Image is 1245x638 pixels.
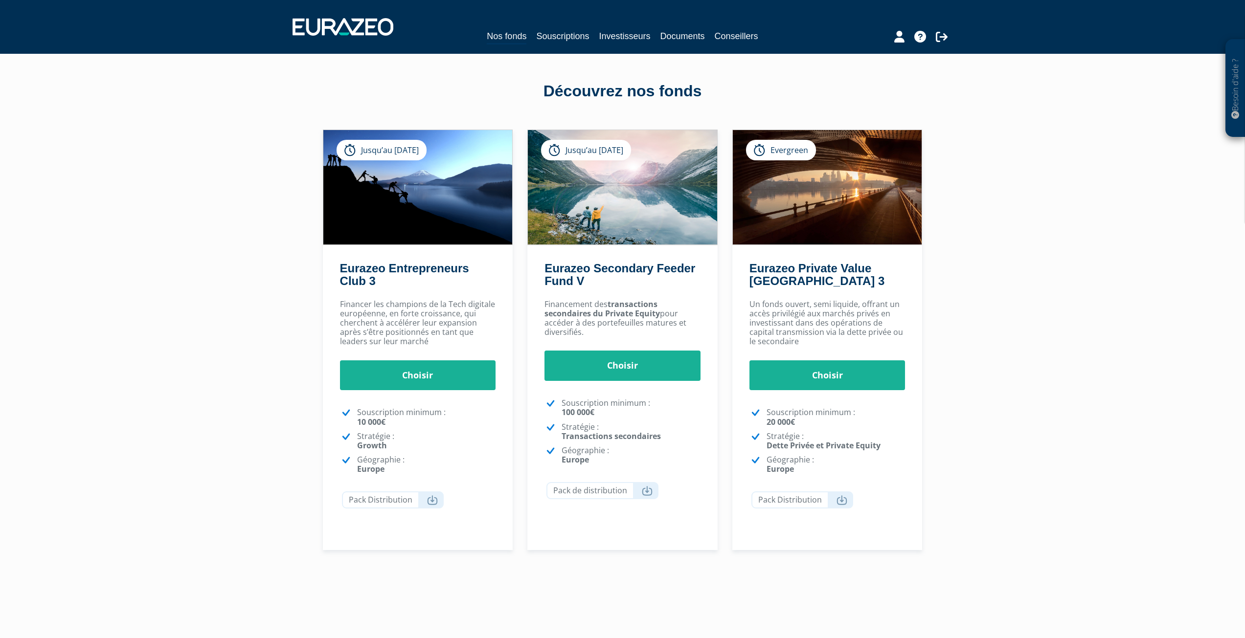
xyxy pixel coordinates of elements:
strong: Europe [767,463,794,474]
strong: Europe [562,454,589,465]
p: Stratégie : [562,422,701,441]
a: Documents [660,29,705,43]
a: Eurazeo Private Value [GEOGRAPHIC_DATA] 3 [749,262,884,287]
a: Pack Distribution [751,491,853,508]
p: Souscription minimum : [357,408,496,426]
div: Jusqu’au [DATE] [541,140,631,160]
p: Besoin d'aide ? [1230,44,1241,132]
a: Pack Distribution [342,491,444,508]
div: Jusqu’au [DATE] [337,140,427,160]
p: Un fonds ouvert, semi liquide, offrant un accès privilégié aux marchés privés en investissant dan... [749,300,905,347]
a: Choisir [544,351,701,381]
strong: 100 000€ [562,407,594,418]
p: Souscription minimum : [562,398,701,417]
a: Conseillers [715,29,758,43]
a: Nos fonds [487,29,526,44]
strong: transactions secondaires du Private Equity [544,299,660,319]
p: Financement des pour accéder à des portefeuilles matures et diversifiés. [544,300,701,337]
p: Géographie : [562,446,701,464]
div: Evergreen [746,140,816,160]
strong: Europe [357,463,385,474]
strong: Dette Privée et Private Equity [767,440,881,451]
div: Découvrez nos fonds [344,80,902,103]
a: Investisseurs [599,29,650,43]
p: Géographie : [357,455,496,474]
a: Souscriptions [536,29,589,43]
a: Pack de distribution [546,482,658,499]
p: Souscription minimum : [767,408,905,426]
a: Choisir [340,360,496,391]
img: Eurazeo Secondary Feeder Fund V [528,130,717,244]
strong: 20 000€ [767,417,795,427]
img: 1732889491-logotype_eurazeo_blanc_rvb.png [293,18,393,36]
a: Eurazeo Entrepreneurs Club 3 [340,262,469,287]
p: Stratégie : [767,432,905,450]
strong: Transactions secondaires [562,431,661,441]
img: Eurazeo Private Value Europe 3 [733,130,922,244]
img: Eurazeo Entrepreneurs Club 3 [323,130,513,244]
p: Financer les champions de la Tech digitale européenne, en forte croissance, qui cherchent à accél... [340,300,496,347]
a: Eurazeo Secondary Feeder Fund V [544,262,695,287]
p: Géographie : [767,455,905,474]
a: Choisir [749,360,905,391]
p: Stratégie : [357,432,496,450]
strong: 10 000€ [357,417,385,427]
strong: Growth [357,440,387,451]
